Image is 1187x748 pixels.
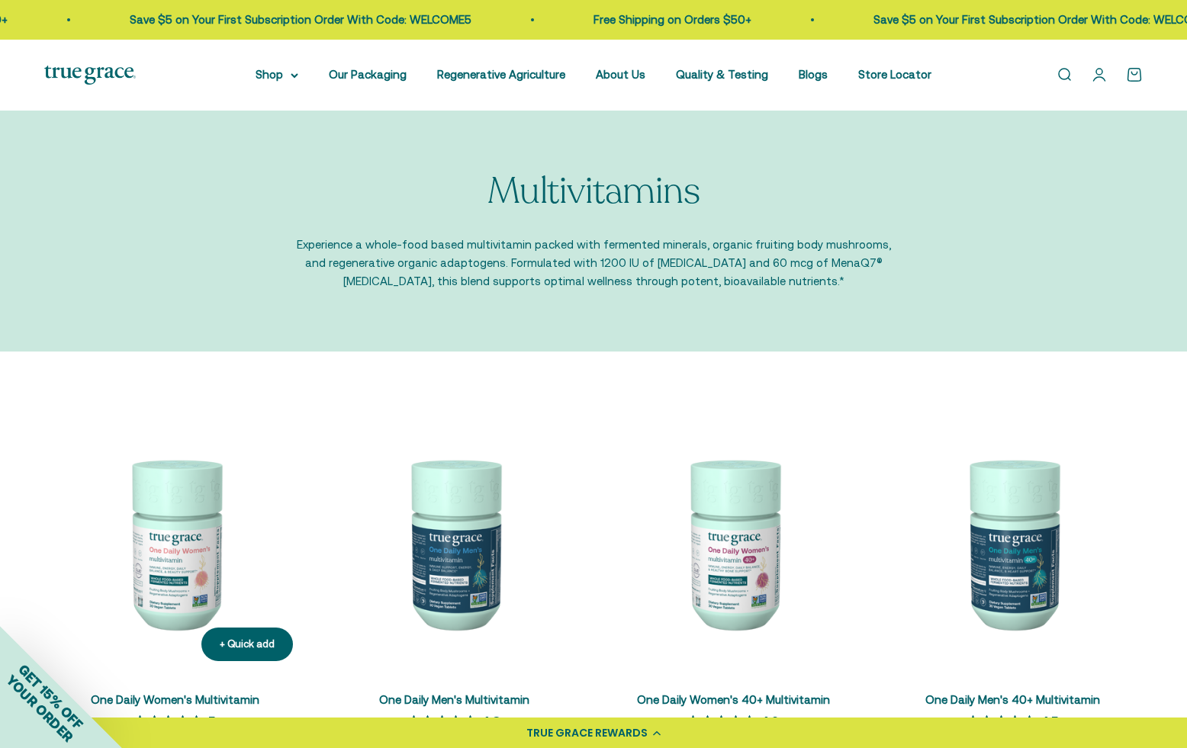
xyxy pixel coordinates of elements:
[437,68,565,81] a: Regenerative Agriculture
[676,68,768,81] a: Quality & Testing
[687,711,761,732] span: 4.6 out 5 stars rating in total 25 reviews
[967,711,1041,732] span: 4.5 out 5 stars rating in total 4 reviews
[603,413,864,673] img: Daily Multivitamin for Immune Support, Energy, Daily Balance, and Healthy Bone Support* Vitamin A...
[1041,713,1058,728] p: 4.5
[526,725,648,741] div: TRUE GRACE REWARDS
[637,693,830,706] a: One Daily Women's 40+ Multivitamin
[220,637,275,653] div: + Quick add
[799,68,828,81] a: Blogs
[329,68,407,81] a: Our Packaging
[379,693,529,706] a: One Daily Men's Multivitamin
[408,711,482,732] span: 4.8 out 5 stars rating in total 6 reviews
[323,413,584,673] img: One Daily Men's Multivitamin
[256,66,298,84] summary: Shop
[201,628,293,662] button: + Quick add
[487,172,700,212] p: Multivitamins
[590,13,748,26] a: Free Shipping on Orders $50+
[3,672,76,745] span: YOUR ORDER
[296,236,891,291] p: Experience a whole-food based multivitamin packed with fermented minerals, organic fruiting body ...
[15,661,86,732] span: GET 15% OFF
[882,413,1143,673] img: One Daily Men's 40+ Multivitamin
[482,713,500,728] p: 4.8
[127,11,468,29] p: Save $5 on Your First Subscription Order With Code: WELCOME5
[134,711,208,732] span: 5 out 5 stars rating in total 12 reviews
[761,713,779,728] p: 4.6
[596,68,645,81] a: About Us
[208,713,215,728] p: 5
[925,693,1100,706] a: One Daily Men's 40+ Multivitamin
[44,413,305,673] img: We select ingredients that play a concrete role in true health, and we include them at effective ...
[858,68,931,81] a: Store Locator
[91,693,259,706] a: One Daily Women's Multivitamin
